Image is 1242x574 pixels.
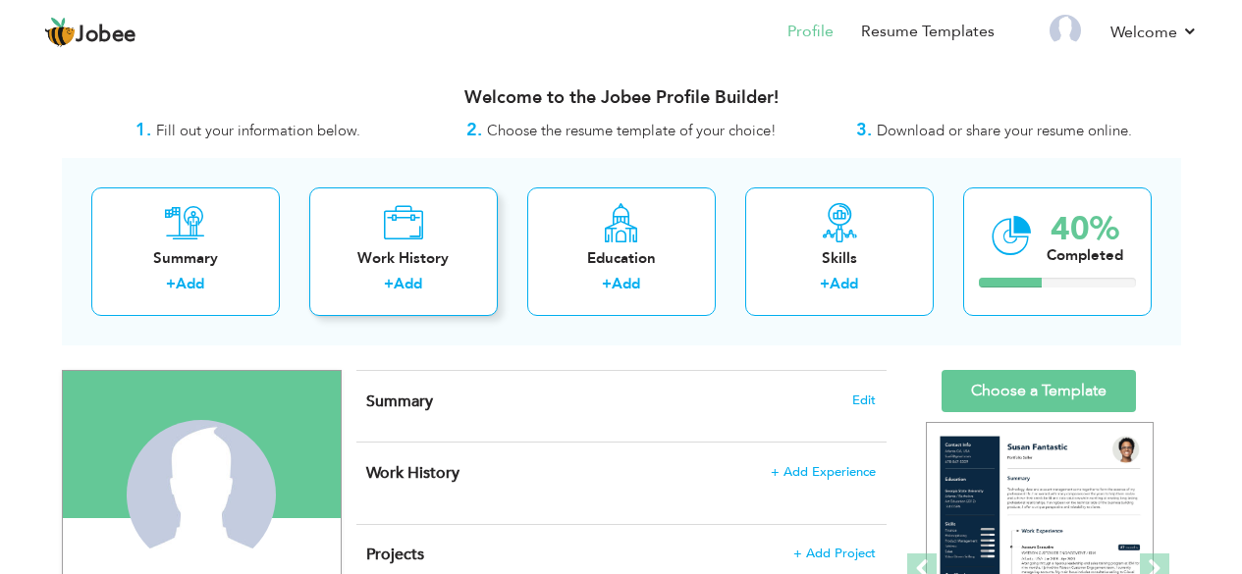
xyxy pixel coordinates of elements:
[76,25,136,46] span: Jobee
[942,370,1136,412] a: Choose a Template
[861,21,995,43] a: Resume Templates
[487,121,777,140] span: Choose the resume template of your choice!
[176,274,204,293] a: Add
[830,274,858,293] a: Add
[856,118,872,142] strong: 3.
[1047,213,1123,245] div: 40%
[156,121,360,140] span: Fill out your information below.
[466,118,482,142] strong: 2.
[166,274,176,294] label: +
[44,17,136,48] a: Jobee
[384,274,394,294] label: +
[793,547,876,560] span: + Add Project
[44,17,76,48] img: jobee.io
[612,274,640,293] a: Add
[852,393,876,407] span: Edit
[366,545,875,564] h4: This helps to highlight the project, tools and skills you have worked on.
[820,274,830,294] label: +
[366,463,875,483] h4: This helps to show the companies you have worked for.
[761,248,918,269] div: Skills
[394,274,422,293] a: Add
[1047,245,1123,266] div: Completed
[366,544,424,565] span: Projects
[602,274,612,294] label: +
[62,88,1181,108] h3: Welcome to the Jobee Profile Builder!
[1110,21,1198,44] a: Welcome
[135,118,151,142] strong: 1.
[325,248,482,269] div: Work History
[1050,15,1081,46] img: Profile Img
[366,391,433,412] span: Summary
[366,462,459,484] span: Work History
[366,391,875,411] h4: Adding a summary is a quick and easy way to highlight your experience and interests.
[877,121,1132,140] span: Download or share your resume online.
[127,420,276,569] img: Ghulam Awais
[543,248,700,269] div: Education
[107,248,264,269] div: Summary
[787,21,834,43] a: Profile
[771,465,876,479] span: + Add Experience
